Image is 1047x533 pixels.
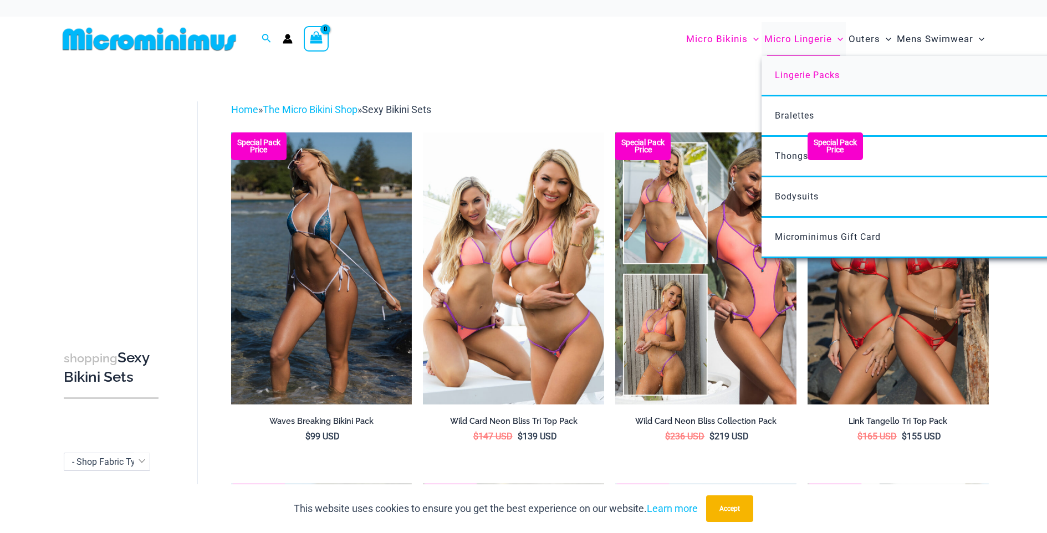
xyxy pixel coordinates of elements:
[518,431,557,442] bdi: 139 USD
[423,416,604,427] h2: Wild Card Neon Bliss Tri Top Pack
[518,431,523,442] span: $
[647,503,698,514] a: Learn more
[808,416,989,427] h2: Link Tangello Tri Top Pack
[305,431,340,442] bdi: 99 USD
[231,416,412,430] a: Waves Breaking Bikini Pack
[846,22,894,56] a: OutersMenu ToggleMenu Toggle
[775,191,819,202] span: Bodysuits
[973,25,984,53] span: Menu Toggle
[706,495,753,522] button: Accept
[262,32,272,46] a: Search icon link
[473,431,478,442] span: $
[294,500,698,517] p: This website uses cookies to ensure you get the best experience on our website.
[473,431,513,442] bdi: 147 USD
[423,132,604,404] a: Wild Card Neon Bliss Tri Top PackWild Card Neon Bliss Tri Top Pack BWild Card Neon Bliss Tri Top ...
[775,232,881,242] span: Microminimus Gift Card
[58,27,241,52] img: MM SHOP LOGO FLAT
[902,431,941,442] bdi: 155 USD
[775,70,840,80] span: Lingerie Packs
[808,139,863,153] b: Special Pack Price
[775,151,808,161] span: Thongs
[665,431,704,442] bdi: 236 USD
[423,416,604,430] a: Wild Card Neon Bliss Tri Top Pack
[748,25,759,53] span: Menu Toggle
[231,139,287,153] b: Special Pack Price
[857,431,862,442] span: $
[808,132,989,404] a: Bikini Pack Bikini Pack BBikini Pack B
[775,110,814,121] span: Bralettes
[231,416,412,427] h2: Waves Breaking Bikini Pack
[615,416,796,427] h2: Wild Card Neon Bliss Collection Pack
[64,93,164,314] iframe: TrustedSite Certified
[665,431,670,442] span: $
[615,416,796,430] a: Wild Card Neon Bliss Collection Pack
[849,25,880,53] span: Outers
[615,132,796,404] a: Collection Pack (7) Collection Pack B (1)Collection Pack B (1)
[64,348,159,387] h3: Sexy Bikini Sets
[808,132,989,404] img: Bikini Pack
[857,431,897,442] bdi: 165 USD
[615,139,671,153] b: Special Pack Price
[72,457,145,467] span: - Shop Fabric Type
[902,431,907,442] span: $
[764,25,832,53] span: Micro Lingerie
[832,25,843,53] span: Menu Toggle
[897,25,973,53] span: Mens Swimwear
[231,104,431,115] span: » »
[709,431,749,442] bdi: 219 USD
[305,431,310,442] span: $
[231,104,258,115] a: Home
[894,22,987,56] a: Mens SwimwearMenu ToggleMenu Toggle
[686,25,748,53] span: Micro Bikinis
[709,431,714,442] span: $
[231,132,412,404] a: Waves Breaking Ocean 312 Top 456 Bottom 08 Waves Breaking Ocean 312 Top 456 Bottom 04Waves Breaki...
[283,34,293,44] a: Account icon link
[808,416,989,430] a: Link Tangello Tri Top Pack
[682,20,989,58] nav: Site Navigation
[304,26,329,52] a: View Shopping Cart, empty
[231,132,412,404] img: Waves Breaking Ocean 312 Top 456 Bottom 08
[683,22,762,56] a: Micro BikinisMenu ToggleMenu Toggle
[263,104,357,115] a: The Micro Bikini Shop
[423,132,604,404] img: Wild Card Neon Bliss Tri Top Pack
[615,132,796,404] img: Collection Pack (7)
[64,453,150,471] span: - Shop Fabric Type
[64,351,118,365] span: shopping
[362,104,431,115] span: Sexy Bikini Sets
[880,25,891,53] span: Menu Toggle
[762,22,846,56] a: Micro LingerieMenu ToggleMenu Toggle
